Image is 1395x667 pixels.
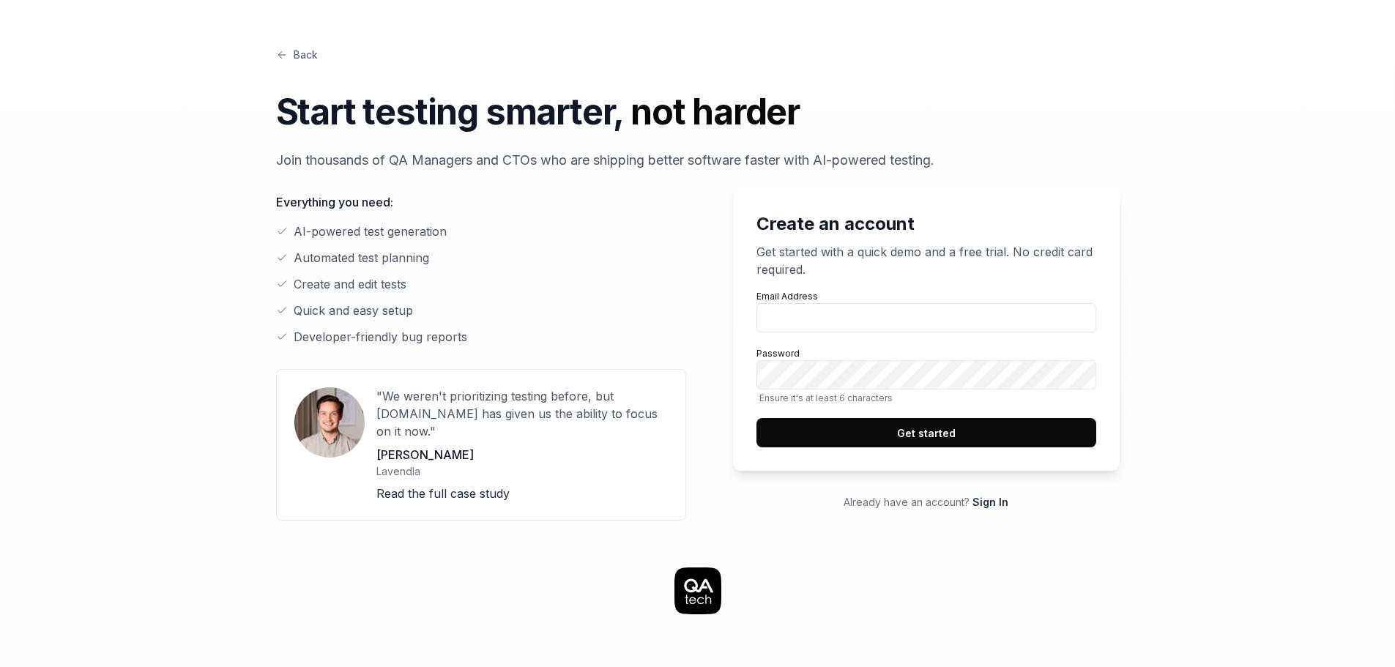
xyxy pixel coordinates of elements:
[756,211,1096,237] h2: Create an account
[376,463,668,479] p: Lavendla
[276,328,686,346] li: Developer-friendly bug reports
[756,360,1096,390] input: PasswordEnsure it's at least 6 characters
[972,496,1008,508] a: Sign In
[756,392,1096,403] span: Ensure it's at least 6 characters
[294,387,365,458] img: User avatar
[756,290,1096,332] label: Email Address
[756,243,1096,278] p: Get started with a quick demo and a free trial. No credit card required.
[756,347,1096,403] label: Password
[276,193,686,211] p: Everything you need:
[756,418,1096,447] button: Get started
[276,275,686,293] li: Create and edit tests
[276,302,686,319] li: Quick and easy setup
[376,446,668,463] p: [PERSON_NAME]
[756,303,1096,332] input: Email Address
[733,494,1120,510] p: Already have an account?
[276,150,1120,170] p: Join thousands of QA Managers and CTOs who are shipping better software faster with AI-powered te...
[276,47,318,62] a: Back
[276,223,686,240] li: AI-powered test generation
[630,90,800,133] span: not harder
[276,86,1120,138] h1: Start testing smarter,
[276,249,686,267] li: Automated test planning
[376,387,668,440] p: "We weren't prioritizing testing before, but [DOMAIN_NAME] has given us the ability to focus on i...
[376,486,510,501] a: Read the full case study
